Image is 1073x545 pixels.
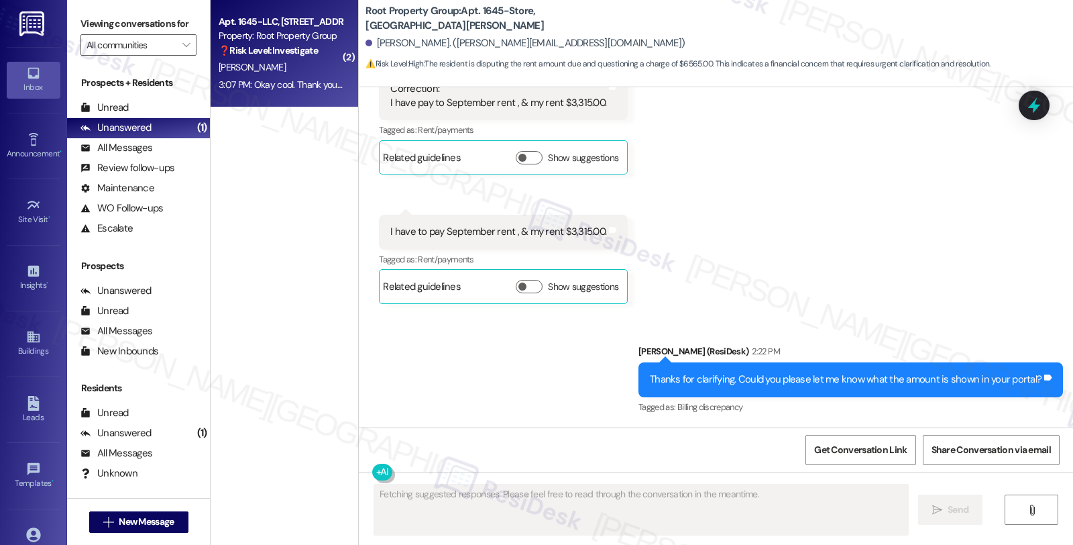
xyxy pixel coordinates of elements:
img: ResiDesk Logo [19,11,47,36]
span: Rent/payments [418,254,474,265]
div: Prospects [67,259,210,273]
span: • [48,213,50,222]
i:  [932,505,942,515]
div: All Messages [80,141,152,155]
div: [PERSON_NAME] (ResiDesk) [638,344,1063,363]
span: • [46,279,48,288]
div: Escalate [80,221,133,236]
div: Thanks for clarifying. Could you please let me know what the amount is shown in your portal? [650,373,1041,387]
div: (1) [194,423,211,444]
div: Maintenance [80,181,154,195]
div: (1) [194,117,211,138]
div: Unanswered [80,426,152,440]
span: • [52,477,54,486]
div: All Messages [80,324,152,338]
strong: ❓ Risk Level: Investigate [219,44,318,56]
div: WO Follow-ups [80,201,163,215]
span: Send [948,503,968,517]
span: [PERSON_NAME] [219,61,286,73]
span: Rent/payments [418,124,474,136]
div: Tagged as: [379,250,628,269]
a: Insights • [7,260,60,296]
i:  [182,40,190,50]
div: Related guidelines [383,280,461,299]
button: Share Conversation via email [923,435,1060,465]
span: Billing discrepancy [677,401,743,413]
div: Prospects + Residents [67,76,210,90]
a: Leads [7,392,60,428]
button: New Message [89,511,188,533]
a: Site Visit • [7,194,60,230]
div: Correction: I have pay to September rent , & my rent $3,315.00. [390,82,606,111]
label: Viewing conversations for [80,13,196,34]
span: • [60,147,62,156]
span: : The resident is disputing the rent amount due and questioning a charge of $6565.00. This indica... [365,57,990,71]
div: Apt. 1645-LLC, [STREET_ADDRESS][PERSON_NAME] [219,15,343,29]
div: Unread [80,101,129,115]
input: All communities [87,34,175,56]
div: [PERSON_NAME]. ([PERSON_NAME][EMAIL_ADDRESS][DOMAIN_NAME]) [365,36,685,50]
div: Unanswered [80,284,152,298]
i:  [1027,505,1037,515]
div: Property: Root Property Group [219,29,343,43]
textarea: Fetching suggested responses. Please feel free to read through the conversation in the meantime. [374,485,908,535]
div: 2:22 PM [748,344,779,358]
div: Unanswered [80,121,152,135]
div: Review follow-ups [80,161,174,175]
strong: ⚠️ Risk Level: High [365,58,423,69]
div: Tagged as: [638,397,1063,417]
div: Unread [80,406,129,420]
div: Unread [80,304,129,318]
div: Tagged as: [379,120,628,140]
button: Send [918,495,983,525]
div: All Messages [80,446,152,460]
b: Root Property Group: Apt. 1645-Store, [GEOGRAPHIC_DATA][PERSON_NAME] [365,4,634,33]
div: Related guidelines [383,151,461,170]
div: Unknown [80,466,137,481]
a: Inbox [7,62,60,98]
span: Share Conversation via email [931,443,1051,457]
div: Residents [67,381,210,395]
label: Show suggestions [548,151,618,165]
a: Buildings [7,326,60,362]
span: Get Conversation Link [814,443,907,457]
a: Templates • [7,458,60,494]
div: 3:07 PM: Okay cool. Thank you [PERSON_NAME] [219,79,406,91]
div: I have to pay September rent , & my rent $3,315.00. [390,225,606,239]
i:  [103,517,113,528]
div: New Inbounds [80,344,158,358]
label: Show suggestions [548,280,618,294]
button: Get Conversation Link [805,435,915,465]
span: New Message [119,515,174,529]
